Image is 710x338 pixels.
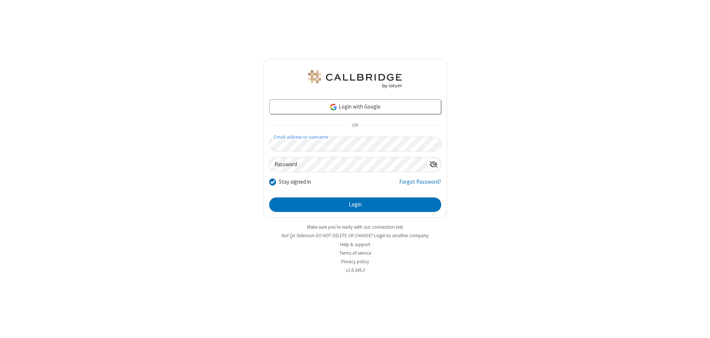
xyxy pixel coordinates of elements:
img: QA Selenium DO NOT DELETE OR CHANGE [307,70,403,88]
input: Password [270,157,426,172]
span: OR [349,120,361,131]
li: v2.6.349.3 [263,267,447,274]
button: Login to another company [374,232,429,239]
img: google-icon.png [329,103,338,111]
a: Privacy policy [341,258,369,265]
div: Show password [426,157,441,171]
a: Make sure you're ready with our connection test [307,224,403,230]
a: Terms of service [339,250,371,256]
button: Login [269,197,441,212]
label: Stay signed in [279,178,311,186]
a: Login with Google [269,99,441,114]
a: Forgot Password? [399,178,441,192]
input: Email address or username [269,137,441,151]
a: Help & support [340,241,370,248]
li: Not QA Selenium DO NOT DELETE OR CHANGE? [263,232,447,239]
